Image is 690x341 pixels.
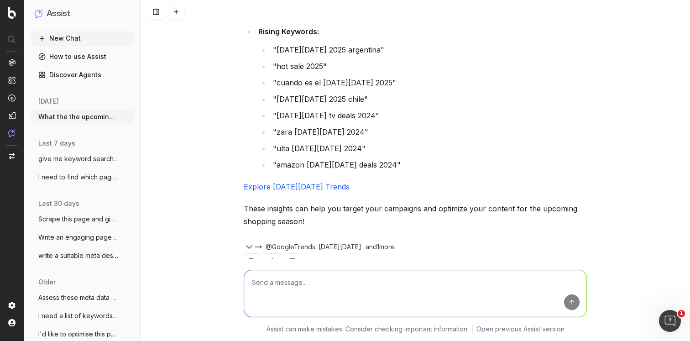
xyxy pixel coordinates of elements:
img: Assist [35,9,43,18]
img: Analytics [8,59,16,66]
span: last 30 days [38,199,79,208]
p: These insights can help you target your campaigns and optimize your content for the upcoming shop... [244,202,587,228]
button: Assist [35,7,130,20]
strong: Rising Keywords: [258,27,319,36]
span: What the the upcoming trending keywords [38,112,119,121]
img: Setting [8,302,16,309]
span: I need to find which pages are linking t [38,173,119,182]
button: write a suitable meta description for th [31,248,133,263]
p: Assist can make mistakes. Consider checking important information. [267,325,469,334]
button: Write an engaging page title and meta de [31,230,133,245]
button: New Chat [31,31,133,46]
span: @GoogleTrends: [DATE][DATE] [266,242,361,252]
div: and 1 more [361,242,405,252]
li: "ulta [DATE][DATE] 2024" [270,142,587,155]
span: 1 [678,310,685,317]
span: give me keyword search volume on king be [38,154,119,163]
a: Open previous Assist version [476,325,565,334]
li: "[DATE][DATE] 2025 chile" [270,93,587,105]
button: Assess these meta data vs competitors in [31,290,133,305]
li: "cuando es el [DATE][DATE] 2025" [270,76,587,89]
img: Activation [8,94,16,102]
button: Scrape this page and give me the product [31,212,133,226]
span: Scrape this page and give me the product [38,215,119,224]
button: I need a list of keywords, longtail, tra [31,309,133,323]
span: write a suitable meta description for th [38,251,119,260]
li: "[DATE][DATE] tv deals 2024" [270,109,587,122]
button: What the the upcoming trending keywords [31,110,133,124]
a: Explore [DATE][DATE] Trends [244,182,350,191]
img: Intelligence [8,76,16,84]
li: "zara [DATE][DATE] 2024" [270,126,587,138]
img: Studio [8,112,16,119]
a: Discover Agents [31,68,133,82]
h1: Assist [47,7,70,20]
iframe: Intercom live chat [659,310,681,332]
span: [DATE] [38,97,59,106]
button: I need to find which pages are linking t [31,170,133,184]
span: Write an engaging page title and meta de [38,233,119,242]
img: My account [8,319,16,326]
span: I need a list of keywords, longtail, tra [38,311,119,320]
img: Botify logo [8,7,16,19]
li: "[DATE][DATE] 2025 argentina" [270,43,587,56]
span: I'd like to optimise this page for [PERSON_NAME] [38,330,119,339]
a: How to use Assist [31,49,133,64]
button: @GoogleTrends: [DATE][DATE] [255,242,361,252]
span: Assess these meta data vs competitors in [38,293,119,302]
li: "hot sale 2025" [270,60,587,73]
img: Switch project [9,153,15,159]
li: "amazon [DATE][DATE] deals 2024" [270,158,587,171]
img: Assist [8,129,16,137]
span: last 7 days [38,139,75,148]
button: give me keyword search volume on king be [31,152,133,166]
span: older [38,278,56,287]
